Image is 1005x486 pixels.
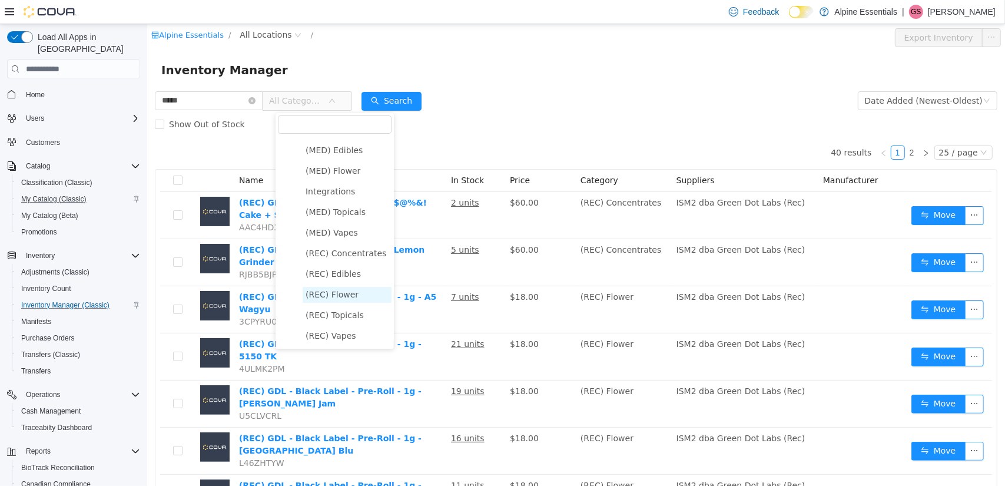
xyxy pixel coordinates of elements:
span: Load All Apps in [GEOGRAPHIC_DATA] [33,31,140,55]
a: Adjustments (Classic) [16,265,94,279]
span: Integrations [158,163,208,172]
i: icon: shop [4,7,12,15]
i: icon: close-circle [101,73,108,80]
button: Promotions [12,224,145,240]
span: Traceabilty Dashboard [16,421,140,435]
span: (REC) Concentrates [155,221,244,237]
td: (REC) Concentrates [429,215,525,262]
span: / [164,6,166,15]
span: 3CPYRU0T [92,293,135,302]
a: Transfers (Classic) [16,348,85,362]
span: (REC) Topicals [158,286,217,296]
span: Manifests [16,315,140,329]
span: (MED) Topicals [158,183,218,193]
li: Previous Page [729,121,744,135]
u: 16 units [304,409,337,419]
span: Purchase Orders [21,333,75,343]
span: Inventory Manager [14,37,148,55]
span: All Categories [122,71,175,82]
a: 1 [744,122,757,135]
a: Inventory Count [16,282,76,296]
button: icon: ellipsis [818,182,837,201]
span: All Locations [92,4,144,17]
span: Classification (Classic) [21,178,92,187]
button: icon: swapMove [764,229,818,248]
span: $18.00 [363,268,392,277]
a: (REC) GDL - Black Label - Pre-Roll - 1g - A5 Wagyu [92,268,289,290]
span: Inventory [26,251,55,260]
i: icon: down [836,73,843,81]
span: $18.00 [363,315,392,325]
span: BioTrack Reconciliation [16,461,140,475]
span: U5CLVCRL [92,387,134,396]
a: Transfers [16,364,55,378]
span: ISM2 dba Green Dot Labs (Rec) [529,409,658,419]
button: Traceabilty Dashboard [12,419,145,436]
span: Feedback [743,6,779,18]
span: Users [21,111,140,125]
span: ISM2 dba Green Dot Labs (Rec) [529,362,658,372]
span: (MED) Flower [158,142,213,151]
button: Transfers (Classic) [12,346,145,363]
span: In Stock [304,151,337,161]
img: (REC) GDL - Black Label - Pre-Roll - 1g - A5 Wagyu placeholder [53,267,82,296]
td: (REC) Flower [429,309,525,356]
button: Users [2,110,145,127]
button: Export Inventory [748,4,835,23]
a: Promotions [16,225,62,239]
span: (MED) Topicals [155,180,244,196]
button: icon: ellipsis [835,4,854,23]
a: (REC) GDL - Black Label - Pre-Roll - 1g - [PERSON_NAME] Jam [92,362,274,384]
span: GS [911,5,921,19]
button: My Catalog (Beta) [12,207,145,224]
span: Reports [26,447,51,456]
button: Inventory [2,247,145,264]
span: Catalog [26,161,50,171]
button: Reports [2,443,145,459]
button: icon: swapMove [764,323,818,342]
span: Classification (Classic) [16,176,140,190]
a: Purchase Orders [16,331,79,345]
div: Date Added (Newest-Oldest) [718,68,835,85]
button: Inventory Manager (Classic) [12,297,145,313]
i: icon: down [181,73,188,81]
button: Adjustments (Classic) [12,264,145,280]
span: $60.00 [363,221,392,230]
span: Suppliers [529,151,568,161]
span: Adjustments (Classic) [16,265,140,279]
img: (REC) GDL - Black Label - Pre-Roll - 1g - Belgium Blu placeholder [53,408,82,438]
span: Price [363,151,383,161]
span: Users [26,114,44,123]
button: icon: ellipsis [818,371,837,389]
button: Operations [2,386,145,403]
span: $18.00 [363,362,392,372]
button: icon: ellipsis [818,323,837,342]
span: Promotions [21,227,57,237]
a: Home [21,88,49,102]
i: icon: right [775,125,782,133]
button: Inventory Count [12,280,145,297]
span: Show Out of Stock [17,95,102,105]
span: Cash Management [21,406,81,416]
span: Category [433,151,471,161]
li: Next Page [772,121,786,135]
span: My Catalog (Classic) [21,194,87,204]
a: (REC) GDL - Infused Pack - 2.5g - $@%&! Cake + Sour Power OG [92,174,280,196]
span: (REC) Flower [155,263,244,279]
u: 2 units [304,174,332,183]
span: (REC) Vapes [158,307,209,316]
span: Manufacturer [676,151,731,161]
td: (REC) Concentrates [429,168,525,215]
a: Traceabilty Dashboard [16,421,97,435]
a: Classification (Classic) [16,176,97,190]
td: (REC) Flower [429,356,525,404]
a: (REC) GDL - Black Label - Pre-Roll - 1g - 5150 TK [92,315,274,337]
span: Inventory Count [21,284,71,293]
li: 2 [758,121,772,135]
input: Dark Mode [789,6,814,18]
a: (REC) GDL - Black Label - Pre-Roll - 1g - Final Boss [92,457,274,478]
span: Transfers (Classic) [21,350,80,359]
button: icon: swapMove [764,182,818,201]
a: My Catalog (Beta) [16,209,83,223]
